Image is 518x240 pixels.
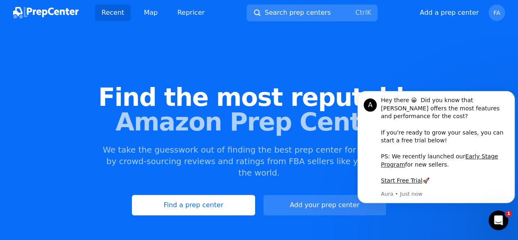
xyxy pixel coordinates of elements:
button: Add your prep center [263,195,386,215]
p: We take the guesswork out of finding the best prep center for your business by crowd-sourcing rev... [102,144,416,178]
kbd: Ctrl [355,9,366,16]
a: Recent [95,5,131,21]
span: FA [493,10,500,16]
button: Add a prep center [420,8,479,18]
a: Find a prep center [132,195,255,215]
a: Map [137,5,164,21]
img: PrepCenter [13,7,79,18]
span: Search prep centers [265,8,330,18]
span: Find the most reputable [13,85,505,110]
iframe: Intercom notifications message [354,87,518,218]
a: Repricer [171,5,211,21]
span: Amazon Prep Centers [13,110,505,134]
iframe: Intercom live chat [489,210,508,230]
button: Search prep centersCtrlK [247,5,378,21]
button: FA [489,5,505,21]
span: 1 [505,210,512,217]
kbd: K [367,9,371,16]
